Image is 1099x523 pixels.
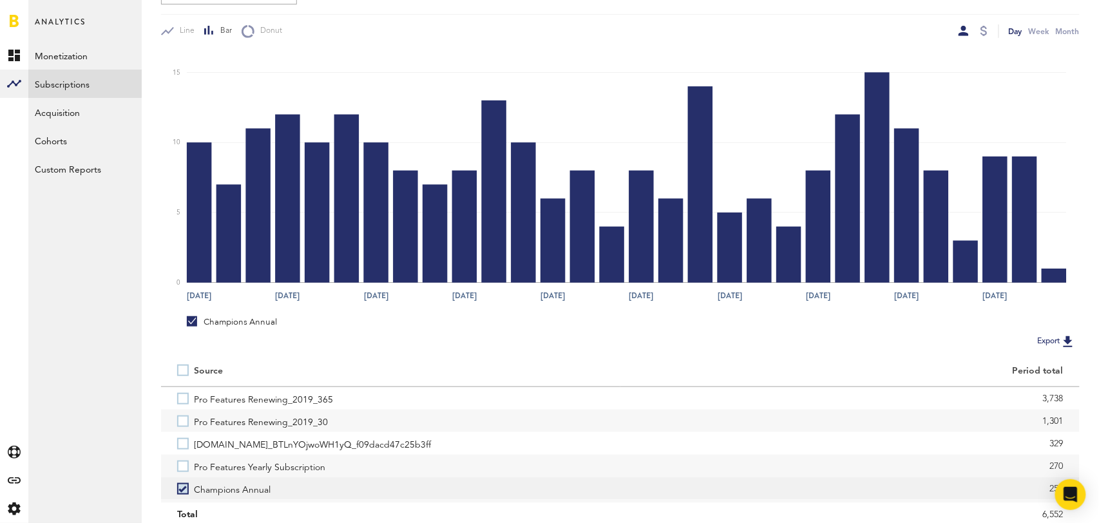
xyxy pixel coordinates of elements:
a: Custom Reports [28,155,142,183]
a: Subscriptions [28,70,142,98]
text: [DATE] [983,290,1008,302]
span: Pro Features Weekly [194,500,278,522]
text: [DATE] [895,290,919,302]
text: 0 [177,280,180,286]
span: Analytics [35,14,86,41]
div: Period total [636,366,1064,377]
div: Source [194,366,223,377]
div: Champions Annual [187,316,277,328]
text: 10 [173,140,180,146]
text: [DATE] [718,290,742,302]
div: 3,738 [636,389,1064,408]
img: Export [1060,334,1076,349]
text: [DATE] [364,290,388,302]
button: Export [1034,333,1080,350]
a: Monetization [28,41,142,70]
span: Bar [215,26,232,37]
text: [DATE] [629,290,654,302]
text: [DATE] [806,290,830,302]
div: Open Intercom Messenger [1055,479,1086,510]
text: [DATE] [187,290,211,302]
div: 1,301 [636,412,1064,431]
span: Donut [254,26,282,37]
div: Month [1056,24,1080,38]
text: 5 [177,209,180,216]
div: 329 [636,434,1064,453]
text: 15 [173,70,180,76]
span: Line [174,26,195,37]
div: Day [1009,24,1022,38]
text: [DATE] [540,290,565,302]
div: 255 [636,479,1064,499]
text: [DATE] [276,290,300,302]
span: [DOMAIN_NAME]_BTLnYOjwoWH1yQ_f09dacd47c25b3ff [194,432,431,455]
div: 177 [636,502,1064,521]
span: Pro Features Yearly Subscription [194,455,325,477]
a: Cohorts [28,126,142,155]
text: [DATE] [452,290,477,302]
span: Pro Features Renewing_2019_30 [194,410,328,432]
a: Acquisition [28,98,142,126]
span: Pro Features Renewing_2019_365 [194,387,333,410]
div: 270 [636,457,1064,476]
span: Support [27,9,73,21]
div: Week [1029,24,1049,38]
span: Champions Annual [194,477,271,500]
